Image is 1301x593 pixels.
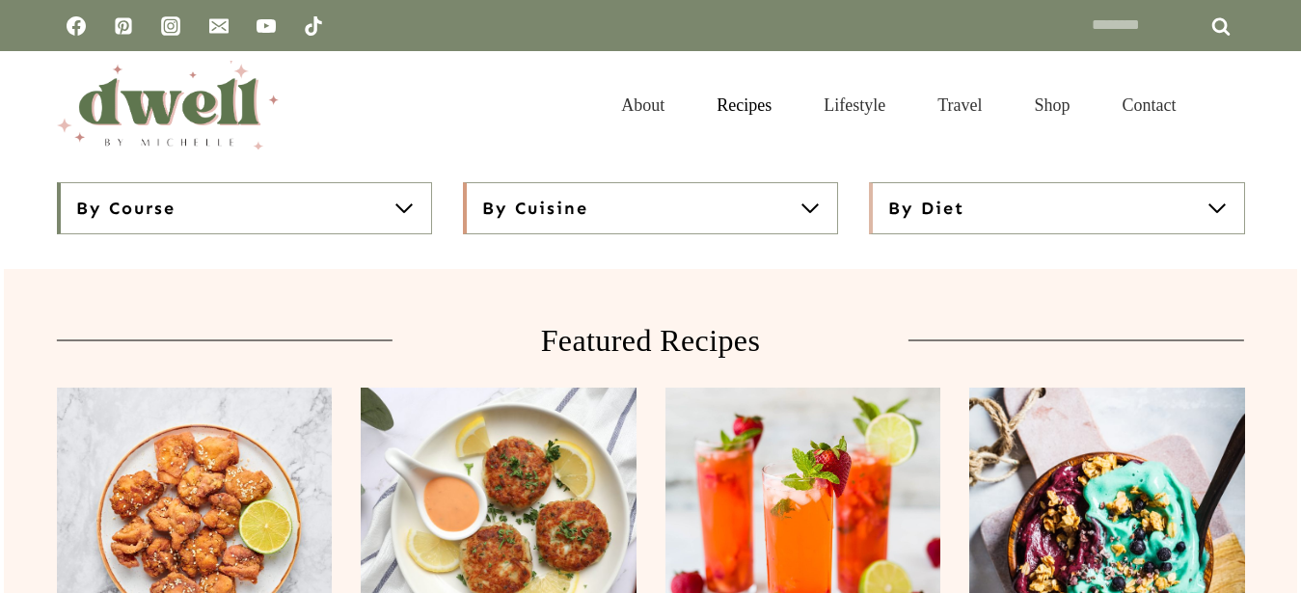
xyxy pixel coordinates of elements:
[595,71,691,139] a: About
[57,61,279,149] img: DWELL by michelle
[482,197,588,220] span: By Cuisine
[247,7,285,45] a: YouTube
[423,317,878,364] h2: Featured Recipes
[104,7,143,45] a: Pinterest
[463,182,838,234] button: By Cuisine
[151,7,190,45] a: Instagram
[691,71,798,139] a: Recipes
[1097,71,1203,139] a: Contact
[294,7,333,45] a: TikTok
[1008,71,1096,139] a: Shop
[911,71,1008,139] a: Travel
[798,71,911,139] a: Lifestyle
[57,7,95,45] a: Facebook
[595,71,1202,139] nav: Primary Navigation
[76,197,176,220] span: By Course
[1212,89,1245,121] button: View Search Form
[888,197,964,220] span: By Diet
[869,182,1244,234] button: By Diet
[57,182,432,234] button: By Course
[200,7,238,45] a: Email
